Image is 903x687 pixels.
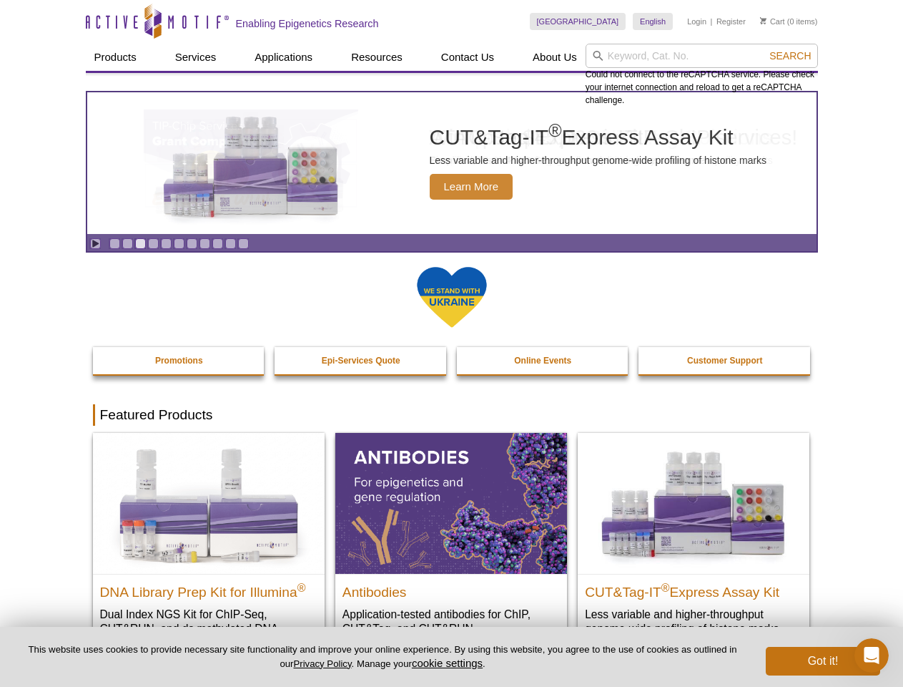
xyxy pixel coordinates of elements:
a: Products [86,44,145,71]
a: Contact Us [433,44,503,71]
sup: ® [297,581,306,593]
a: About Us [524,44,586,71]
p: Dual Index NGS Kit for ChIP-Seq, CUT&RUN, and ds methylated DNA assays. [100,607,317,651]
a: Go to slide 11 [238,238,249,249]
a: Go to slide 8 [199,238,210,249]
img: CUT&Tag-IT Express Assay Kit [133,84,369,242]
a: Services [167,44,225,71]
img: CUT&Tag-IT® Express Assay Kit [578,433,809,573]
a: Go to slide 9 [212,238,223,249]
a: Go to slide 1 [109,238,120,249]
h2: Enabling Epigenetics Research [236,17,379,30]
a: Epi-Services Quote [275,347,448,374]
a: DNA Library Prep Kit for Illumina DNA Library Prep Kit for Illumina® Dual Index NGS Kit for ChIP-... [93,433,325,664]
h2: CUT&Tag-IT Express Assay Kit [585,578,802,600]
a: Register [716,16,746,26]
a: Go to slide 10 [225,238,236,249]
sup: ® [548,120,561,140]
a: Resources [342,44,411,71]
a: CUT&Tag-IT Express Assay Kit CUT&Tag-IT®Express Assay Kit Less variable and higher-throughput gen... [87,92,816,234]
a: Go to slide 6 [174,238,184,249]
p: This website uses cookies to provide necessary site functionality and improve your online experie... [23,643,742,671]
a: Privacy Policy [293,658,351,669]
strong: Customer Support [687,356,762,366]
a: Go to slide 5 [161,238,172,249]
h2: Featured Products [93,404,811,426]
a: English [633,13,673,30]
a: Cart [760,16,785,26]
li: | [711,13,713,30]
button: Got it! [766,647,880,676]
span: Learn More [430,174,513,200]
strong: Online Events [514,356,571,366]
a: Go to slide 2 [122,238,133,249]
img: All Antibodies [335,433,567,573]
img: DNA Library Prep Kit for Illumina [93,433,325,573]
div: Could not connect to the reCAPTCHA service. Please check your internet connection and reload to g... [586,44,818,107]
li: (0 items) [760,13,818,30]
a: [GEOGRAPHIC_DATA] [530,13,626,30]
img: We Stand With Ukraine [416,265,488,329]
a: Online Events [457,347,630,374]
a: Applications [246,44,321,71]
img: Your Cart [760,17,766,24]
article: CUT&Tag-IT Express Assay Kit [87,92,816,234]
a: Customer Support [638,347,811,374]
a: All Antibodies Antibodies Application-tested antibodies for ChIP, CUT&Tag, and CUT&RUN. [335,433,567,650]
a: Promotions [93,347,266,374]
input: Keyword, Cat. No. [586,44,818,68]
p: Application-tested antibodies for ChIP, CUT&Tag, and CUT&RUN. [342,607,560,636]
a: Toggle autoplay [90,238,101,249]
h2: CUT&Tag-IT Express Assay Kit [430,127,767,148]
a: Go to slide 4 [148,238,159,249]
a: CUT&Tag-IT® Express Assay Kit CUT&Tag-IT®Express Assay Kit Less variable and higher-throughput ge... [578,433,809,650]
button: cookie settings [412,657,483,669]
sup: ® [661,581,670,593]
a: Login [687,16,706,26]
button: Search [765,49,815,62]
h2: DNA Library Prep Kit for Illumina [100,578,317,600]
span: Search [769,50,811,62]
a: Go to slide 7 [187,238,197,249]
strong: Promotions [155,356,203,366]
iframe: Intercom live chat [854,638,889,673]
p: Less variable and higher-throughput genome-wide profiling of histone marks​. [585,607,802,636]
strong: Epi-Services Quote [322,356,400,366]
a: Go to slide 3 [135,238,146,249]
h2: Antibodies [342,578,560,600]
p: Less variable and higher-throughput genome-wide profiling of histone marks [430,154,767,167]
